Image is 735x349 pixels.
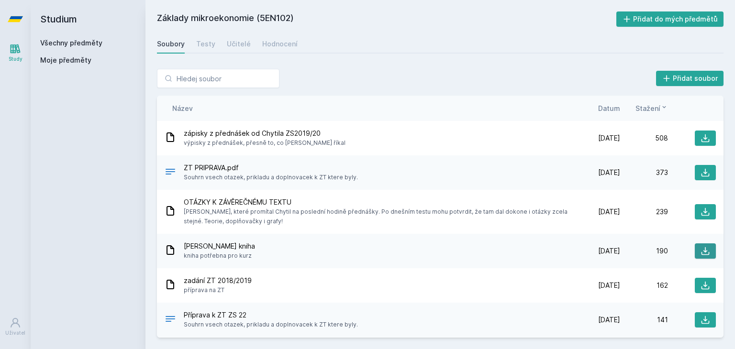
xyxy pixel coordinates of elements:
[157,69,279,88] input: Hledej soubor
[196,34,215,54] a: Testy
[165,166,176,180] div: PDF
[227,39,251,49] div: Učitelé
[184,310,358,320] span: Příprava k ZT ZS 22
[598,281,620,290] span: [DATE]
[620,133,668,143] div: 508
[184,320,358,329] span: Souhrn vsech otazek, prikladu a doplnovacek k ZT ktere byly.
[172,103,193,113] button: Název
[184,129,345,138] span: zápisky z přednášek od Chytila ZS2019/20
[9,55,22,63] div: Study
[184,285,252,295] span: příprava na ZT
[598,133,620,143] span: [DATE]
[620,246,668,256] div: 190
[598,246,620,256] span: [DATE]
[184,173,358,182] span: Souhrn vsech otazek, prikladu a doplnovacek k ZT ktere byly.
[157,11,616,27] h2: Základy mikroekonomie (5EN102)
[157,34,185,54] a: Soubory
[620,281,668,290] div: 162
[598,207,620,217] span: [DATE]
[184,197,568,207] span: OTÁZKY K ZÁVĚREČNÉMU TEXTU
[262,34,298,54] a: Hodnocení
[196,39,215,49] div: Testy
[2,38,29,67] a: Study
[598,315,620,325] span: [DATE]
[184,251,255,261] span: kniha potřebna pro kurz
[635,103,660,113] span: Stažení
[227,34,251,54] a: Učitelé
[165,313,176,327] div: .PDF
[5,329,25,337] div: Uživatel
[598,168,620,177] span: [DATE]
[40,55,91,65] span: Moje předměty
[616,11,724,27] button: Přidat do mých předmětů
[184,138,345,148] span: výpisky z přednášek, přesně to, co [PERSON_NAME] říkal
[656,71,724,86] button: Přidat soubor
[157,39,185,49] div: Soubory
[620,315,668,325] div: 141
[184,207,568,226] span: [PERSON_NAME], které promítal Chytil na poslední hodině přednášky. Po dnešním testu mohu potvrdit...
[184,276,252,285] span: zadání ZT 2018/2019
[2,312,29,341] a: Uživatel
[40,39,102,47] a: Všechny předměty
[184,163,358,173] span: ZT PRIPRAVA.pdf
[635,103,668,113] button: Stažení
[262,39,298,49] div: Hodnocení
[598,103,620,113] button: Datum
[620,207,668,217] div: 239
[620,168,668,177] div: 373
[184,241,255,251] span: [PERSON_NAME] kniha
